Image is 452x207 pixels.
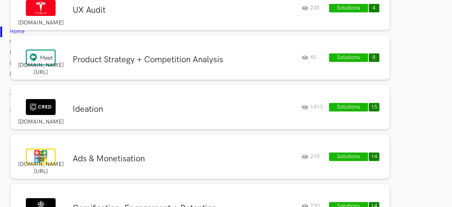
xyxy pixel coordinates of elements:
h3: UX Audit [73,5,296,16]
button: Solutions [329,4,368,12]
button: Solutions [329,153,368,161]
img: Cred_logo_0709211000 [26,99,56,115]
a: [DOMAIN_NAME][URL]Product Strategy + Competition Analysis45Solutions8 [11,35,390,85]
h3: Ads & Monetisation [73,154,296,164]
h3: Ideation [73,104,296,115]
h3: Product Strategy + Competition Analysis [73,54,296,65]
button: 4 [369,4,379,12]
div: 210 [302,153,328,161]
a: [DOMAIN_NAME]Ideation1413Solutions15 [11,85,390,134]
button: 8 [369,53,379,62]
label: [DOMAIN_NAME][URL] [14,62,67,76]
div: 1413 [302,103,328,111]
button: 14 [369,153,379,161]
img: Google_Meet_logo_0709211000 [26,50,56,65]
div: 238 [302,4,328,12]
button: 15 [369,103,379,111]
button: Solutions [329,53,368,62]
label: [DOMAIN_NAME][URL] [14,161,67,175]
label: [DOMAIN_NAME] [14,19,67,27]
img: LudoKing_logo_0709210959 [26,149,56,165]
a: [DOMAIN_NAME][URL]Ads & Monetisation210Solutions14 [11,134,390,184]
div: 45 [302,53,328,62]
button: Solutions [329,103,368,111]
label: [DOMAIN_NAME] [14,119,67,126]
